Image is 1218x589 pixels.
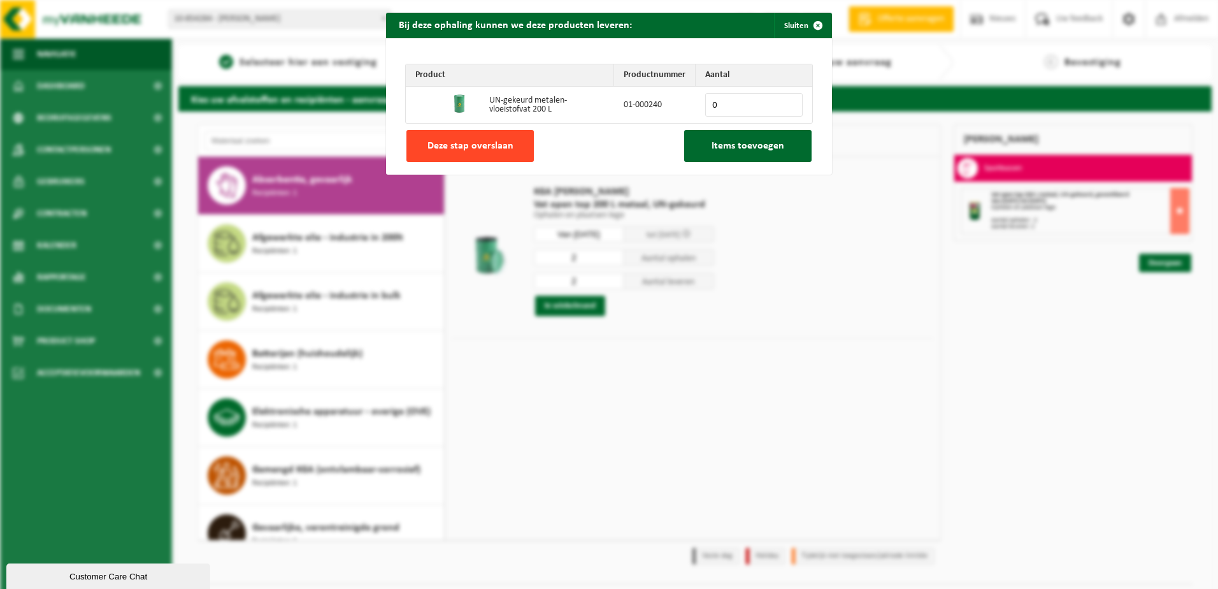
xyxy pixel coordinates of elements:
[406,64,614,87] th: Product
[614,87,696,123] td: 01-000240
[386,13,645,37] h2: Bij deze ophaling kunnen we deze producten leveren:
[427,141,513,151] span: Deze stap overslaan
[480,87,614,123] td: UN-gekeurd metalen-vloeistofvat 200 L
[774,13,831,38] button: Sluiten
[450,94,470,114] img: 01-000240
[696,64,812,87] th: Aantal
[712,141,784,151] span: Items toevoegen
[614,64,696,87] th: Productnummer
[406,130,534,162] button: Deze stap overslaan
[684,130,812,162] button: Items toevoegen
[6,561,213,589] iframe: chat widget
